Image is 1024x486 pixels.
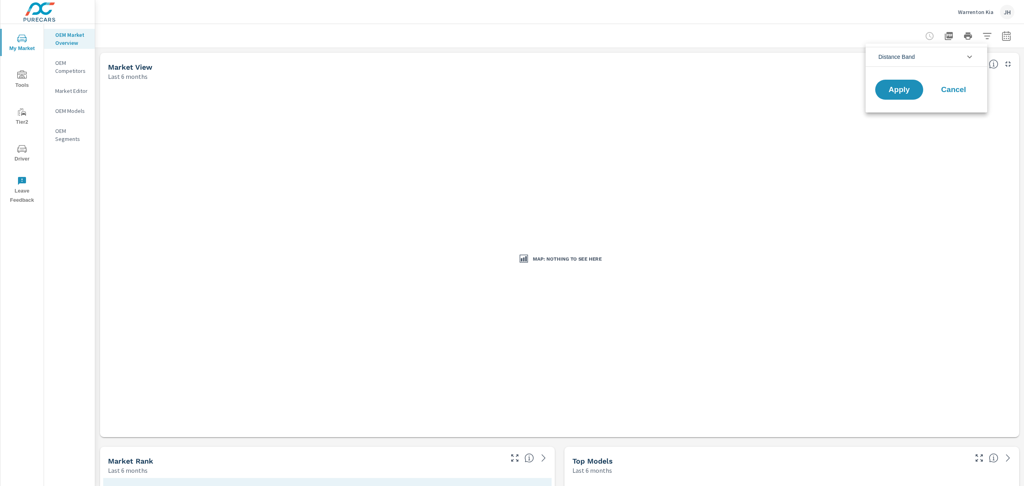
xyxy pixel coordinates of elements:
[938,86,970,93] span: Cancel
[883,86,915,93] span: Apply
[878,47,915,66] span: Distance Band
[866,44,987,70] ul: filter options
[930,80,978,100] button: Cancel
[875,80,923,100] button: Apply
